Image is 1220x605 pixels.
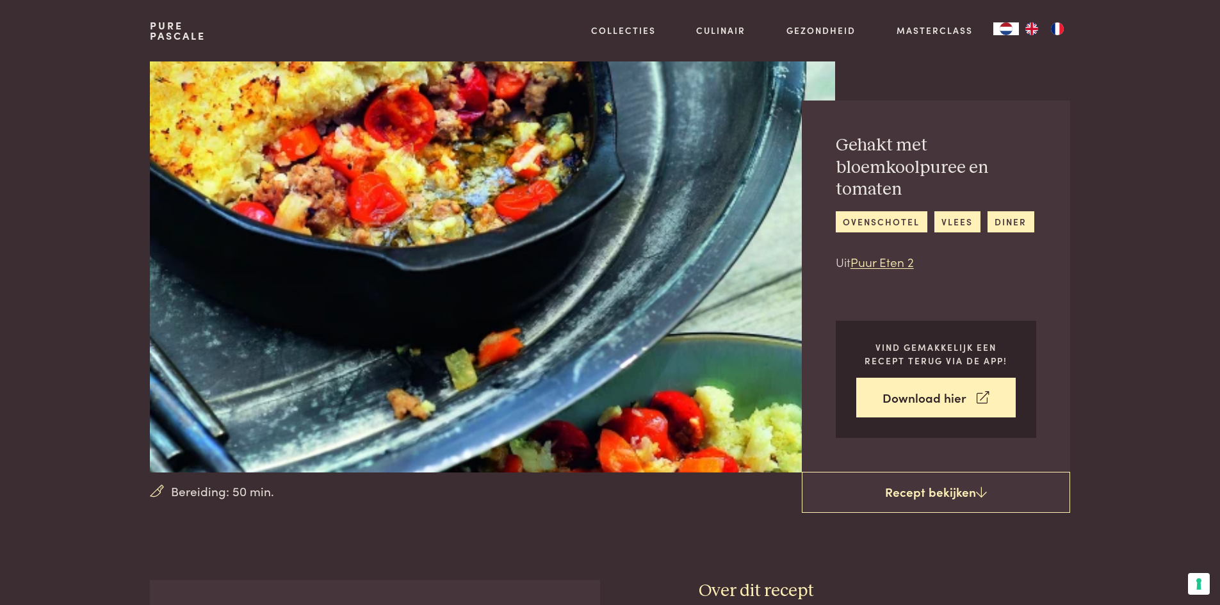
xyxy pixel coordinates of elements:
[150,20,206,41] a: PurePascale
[1019,22,1070,35] ul: Language list
[993,22,1019,35] a: NL
[699,580,1070,602] h3: Over dit recept
[856,378,1016,418] a: Download hier
[591,24,656,37] a: Collecties
[934,211,980,232] a: vlees
[836,211,927,232] a: ovenschotel
[850,253,914,270] a: Puur Eten 2
[1045,22,1070,35] a: FR
[856,341,1016,367] p: Vind gemakkelijk een recept terug via de app!
[836,134,1036,201] h2: Gehakt met bloemkoolpuree en tomaten
[988,211,1034,232] a: diner
[171,482,274,501] span: Bereiding: 50 min.
[696,24,745,37] a: Culinair
[786,24,856,37] a: Gezondheid
[836,253,1036,271] p: Uit
[897,24,973,37] a: Masterclass
[802,472,1070,513] a: Recept bekijken
[993,22,1019,35] div: Language
[1188,573,1210,595] button: Uw voorkeuren voor toestemming voor trackingtechnologieën
[1019,22,1045,35] a: EN
[993,22,1070,35] aside: Language selected: Nederlands
[150,61,834,472] img: Gehakt met bloemkoolpuree en tomaten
